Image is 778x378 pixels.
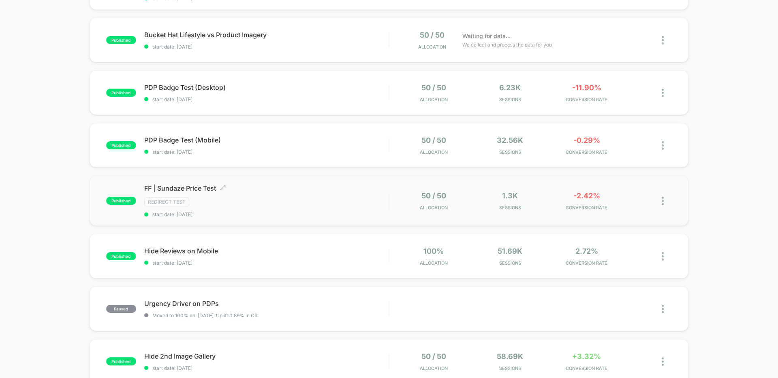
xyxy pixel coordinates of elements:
[423,247,444,255] span: 100%
[106,357,136,365] span: published
[144,83,389,91] span: PDP Badge Test (Desktop)
[573,191,600,200] span: -2.42%
[144,299,389,308] span: Urgency Driver on PDPs
[106,36,136,44] span: published
[474,149,547,155] span: Sessions
[421,352,446,361] span: 50 / 50
[550,97,623,102] span: CONVERSION RATE
[418,44,446,50] span: Allocation
[420,149,448,155] span: Allocation
[572,352,601,361] span: +3.32%
[144,365,389,371] span: start date: [DATE]
[497,352,523,361] span: 58.69k
[144,197,189,206] span: Redirect Test
[144,184,389,192] span: FF | Sundaze Price Test
[144,31,389,39] span: Bucket Hat Lifestyle vs Product Imagery
[474,97,547,102] span: Sessions
[474,205,547,210] span: Sessions
[550,365,623,371] span: CONVERSION RATE
[462,32,511,40] span: Waiting for data...
[144,136,389,144] span: PDP Badge Test (Mobile)
[420,205,448,210] span: Allocation
[421,83,446,92] span: 50 / 50
[420,365,448,371] span: Allocation
[575,247,598,255] span: 2.72%
[106,252,136,260] span: published
[144,149,389,155] span: start date: [DATE]
[144,211,389,217] span: start date: [DATE]
[662,252,664,261] img: close
[499,83,521,92] span: 6.23k
[498,247,522,255] span: 51.69k
[662,36,664,45] img: close
[474,260,547,266] span: Sessions
[421,191,446,200] span: 50 / 50
[550,149,623,155] span: CONVERSION RATE
[106,197,136,205] span: published
[662,89,664,97] img: close
[144,96,389,102] span: start date: [DATE]
[144,247,389,255] span: Hide Reviews on Mobile
[106,89,136,97] span: published
[106,305,136,313] span: paused
[144,352,389,360] span: Hide 2nd Image Gallery
[144,260,389,266] span: start date: [DATE]
[462,41,552,49] span: We collect and process the data for you
[420,260,448,266] span: Allocation
[152,312,258,319] span: Moved to 100% on: [DATE] . Uplift: 0.89% in CR
[502,191,518,200] span: 1.3k
[474,365,547,371] span: Sessions
[662,141,664,150] img: close
[662,197,664,205] img: close
[572,83,601,92] span: -11.90%
[497,136,523,144] span: 32.56k
[106,141,136,149] span: published
[550,260,623,266] span: CONVERSION RATE
[420,31,445,39] span: 50 / 50
[662,357,664,366] img: close
[420,97,448,102] span: Allocation
[421,136,446,144] span: 50 / 50
[550,205,623,210] span: CONVERSION RATE
[573,136,600,144] span: -0.29%
[144,44,389,50] span: start date: [DATE]
[662,305,664,313] img: close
